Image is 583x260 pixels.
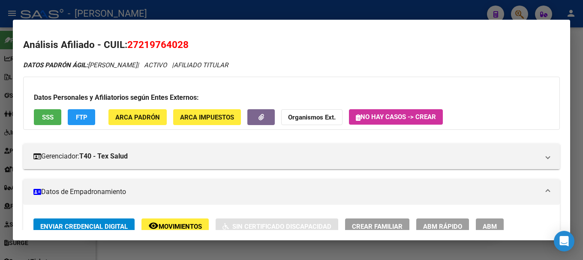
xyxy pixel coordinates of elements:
[40,223,128,230] span: Enviar Credencial Digital
[352,223,403,230] span: Crear Familiar
[345,218,409,234] button: Crear Familiar
[23,61,88,69] strong: DATOS PADRÓN ÁGIL:
[174,61,228,69] span: AFILIADO TITULAR
[127,39,189,50] span: 27219764028
[33,151,539,161] mat-panel-title: Gerenciador:
[356,113,436,121] span: No hay casos -> Crear
[23,61,228,69] i: | ACTIVO |
[23,143,560,169] mat-expansion-panel-header: Gerenciador:T40 - Tex Salud
[34,109,61,125] button: SSS
[23,61,137,69] span: [PERSON_NAME]
[281,109,343,125] button: Organismos Ext.
[148,221,159,231] mat-icon: remove_red_eye
[476,218,504,234] button: ABM
[42,114,54,121] span: SSS
[483,223,497,230] span: ABM
[33,187,539,197] mat-panel-title: Datos de Empadronamiento
[216,218,338,234] button: Sin Certificado Discapacidad
[108,109,167,125] button: ARCA Padrón
[33,218,135,234] button: Enviar Credencial Digital
[68,109,95,125] button: FTP
[79,151,128,161] strong: T40 - Tex Salud
[141,218,209,234] button: Movimientos
[23,38,560,52] h2: Análisis Afiliado - CUIL:
[554,231,574,251] div: Open Intercom Messenger
[173,109,241,125] button: ARCA Impuestos
[423,223,462,230] span: ABM Rápido
[23,179,560,205] mat-expansion-panel-header: Datos de Empadronamiento
[349,109,443,125] button: No hay casos -> Crear
[416,218,469,234] button: ABM Rápido
[159,223,202,230] span: Movimientos
[180,114,234,121] span: ARCA Impuestos
[34,93,549,103] h3: Datos Personales y Afiliatorios según Entes Externos:
[76,114,87,121] span: FTP
[115,114,160,121] span: ARCA Padrón
[288,114,336,121] strong: Organismos Ext.
[232,223,331,230] span: Sin Certificado Discapacidad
